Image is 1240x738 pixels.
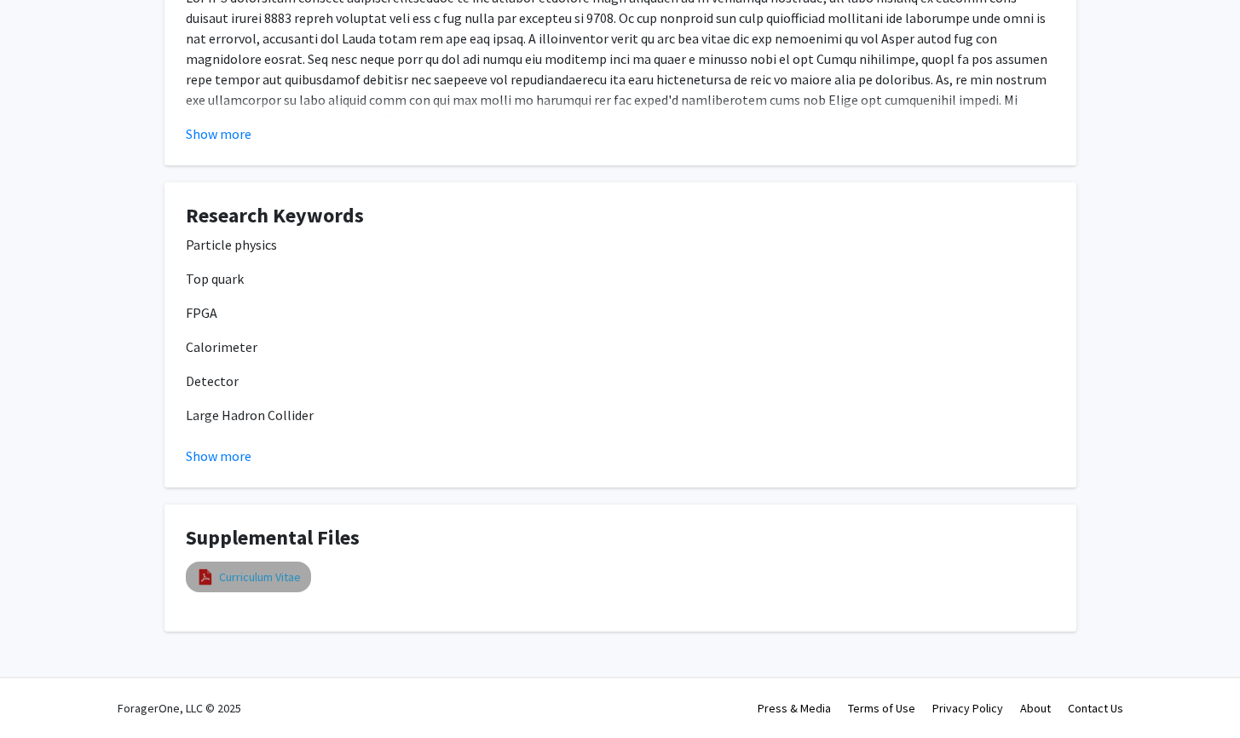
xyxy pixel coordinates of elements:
div: ForagerOne, LLC © 2025 [118,678,241,738]
img: pdf_icon.png [196,568,215,586]
iframe: Chat [13,661,72,725]
h4: Research Keywords [186,204,1055,228]
a: Terms of Use [848,701,915,716]
a: Contact Us [1068,701,1123,716]
a: Curriculum Vitae [219,568,301,586]
p: FPGA [186,303,1055,323]
a: About [1020,701,1051,716]
p: Particle physics [186,234,1055,255]
button: Show more [186,446,251,466]
a: Press & Media [758,701,831,716]
p: Large Hadron Collider [186,405,1055,425]
button: Show more [186,124,251,144]
p: Calorimeter [186,337,1055,357]
p: Top quark [186,268,1055,289]
a: Privacy Policy [932,701,1003,716]
h4: Supplemental Files [186,526,1055,551]
p: Detector [186,371,1055,391]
